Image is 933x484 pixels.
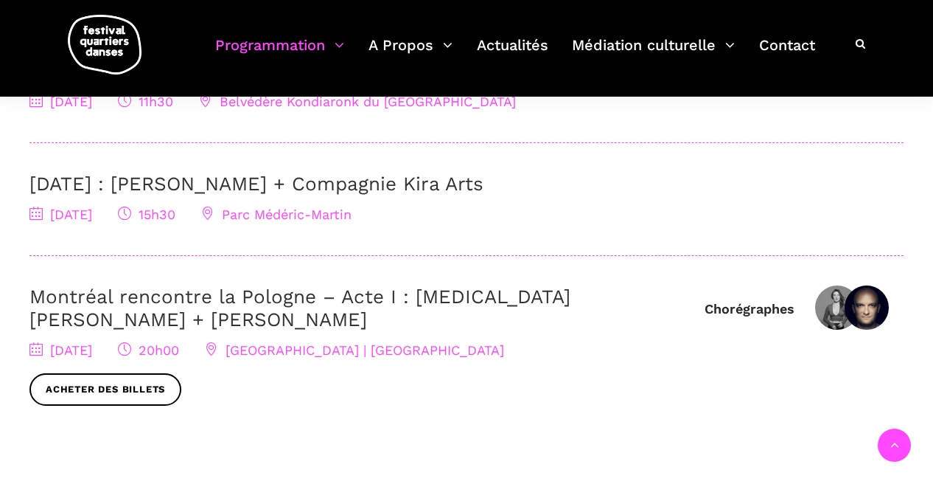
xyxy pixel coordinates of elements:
span: Belvédère Kondiaronk du [GEOGRAPHIC_DATA] [199,94,516,109]
img: logo-fqd-med [68,15,141,75]
span: Parc Médéric-Martin [201,207,352,222]
a: Contact [759,32,815,76]
img: Janusz Orlik [845,286,889,330]
img: Kyra Jean Green [815,286,859,330]
a: A Propos [368,32,452,76]
a: Actualités [477,32,548,76]
span: 15h30 [118,207,175,222]
span: [DATE] [29,342,92,358]
a: Médiation culturelle [572,32,735,76]
div: Chorégraphes [705,300,794,317]
span: 11h30 [118,94,173,109]
span: 20h00 [118,342,179,358]
a: [DATE] : [PERSON_NAME] + Compagnie Kira Arts [29,173,483,195]
span: [DATE] [29,94,92,109]
a: Acheter des billets [29,373,181,407]
span: [GEOGRAPHIC_DATA] | [GEOGRAPHIC_DATA] [205,342,504,358]
a: Montréal rencontre la Pologne – Acte I : [MEDICAL_DATA][PERSON_NAME] + [PERSON_NAME] [29,286,570,331]
span: [DATE] [29,207,92,222]
a: Programmation [215,32,344,76]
